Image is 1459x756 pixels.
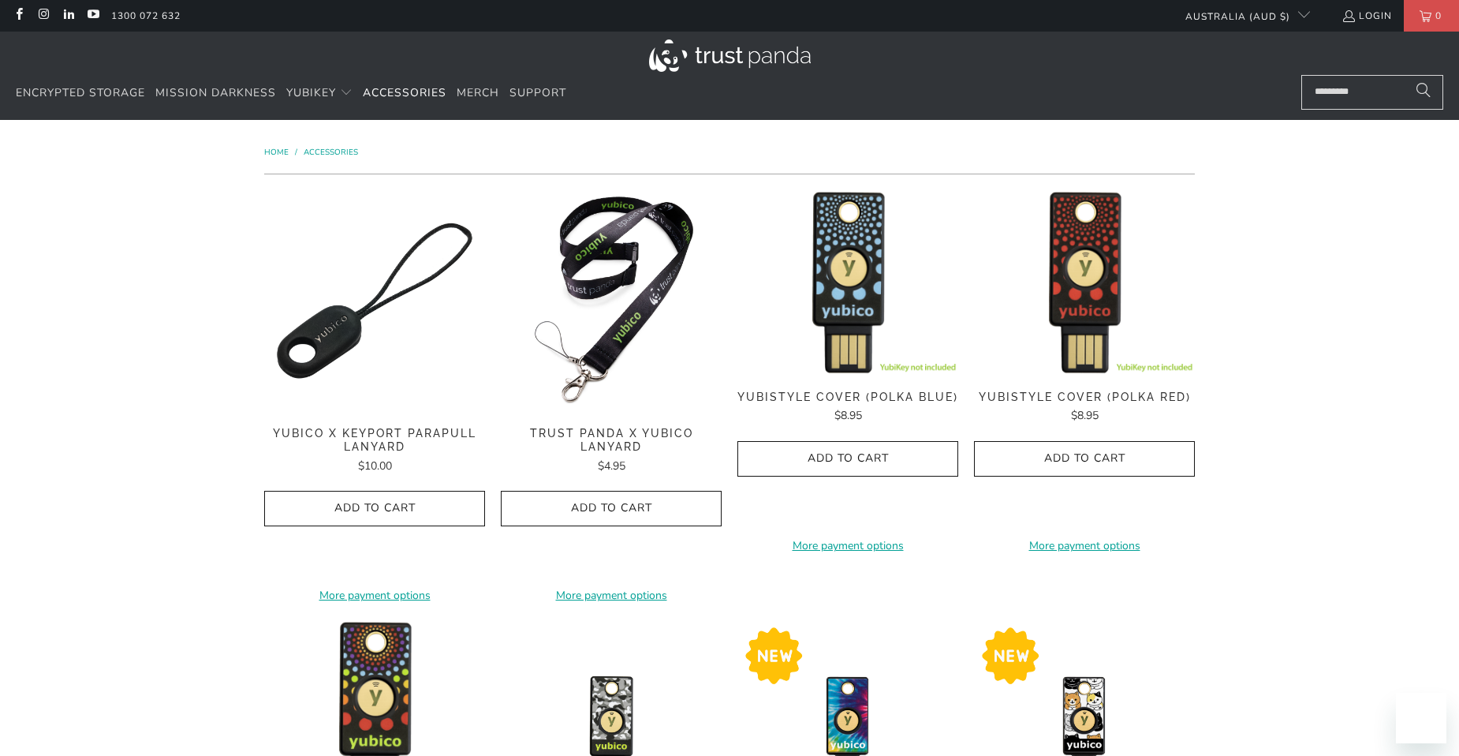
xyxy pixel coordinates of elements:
a: Home [264,147,291,158]
span: $8.95 [834,408,862,423]
span: $10.00 [358,458,392,473]
a: YubiStyle Cover (Polka Blue) $8.95 [737,391,958,425]
span: / [295,147,297,158]
span: Yubico x Keyport Parapull Lanyard [264,427,485,454]
span: $8.95 [1071,408,1099,423]
iframe: Button to launch messaging window [1396,693,1446,743]
a: Trust Panda Australia on Facebook [12,9,25,22]
a: Accessories [363,75,446,112]
a: Trust Panda x Yubico Lanyard $4.95 [501,427,722,475]
button: Add to Cart [737,441,958,477]
a: More payment options [264,587,485,604]
a: YubiStyle Cover (Polka Red) $8.95 [974,391,1195,425]
span: Add to Cart [991,452,1178,466]
span: $4.95 [598,458,625,473]
img: YubiStyle Cover (Polka Red) - Trust Panda [974,190,1195,374]
a: Trust Panda Australia on LinkedIn [62,9,75,22]
a: Accessories [304,147,358,158]
button: Add to Cart [501,491,722,526]
span: Support [509,85,566,100]
input: Search... [1301,75,1443,110]
span: Encrypted Storage [16,85,145,100]
a: Mission Darkness [155,75,276,112]
span: Add to Cart [517,502,705,515]
a: 1300 072 632 [111,7,181,24]
span: YubiKey [286,85,336,100]
a: More payment options [974,537,1195,555]
a: Trust Panda Australia on Instagram [36,9,50,22]
a: Yubico x Keyport Parapull Lanyard $10.00 [264,427,485,475]
button: Add to Cart [264,491,485,526]
span: Add to Cart [754,452,942,466]
span: Mission Darkness [155,85,276,100]
a: Support [509,75,566,112]
span: Add to Cart [281,502,468,515]
span: Home [264,147,289,158]
button: Search [1404,75,1443,110]
nav: Translation missing: en.navigation.header.main_nav [16,75,566,112]
img: YubiStyle Cover (Polka Blue) - Trust Panda [737,190,958,374]
span: YubiStyle Cover (Polka Blue) [737,391,958,404]
a: Encrypted Storage [16,75,145,112]
a: Yubico x Keyport Parapull Lanyard - Trust Panda Yubico x Keyport Parapull Lanyard - Trust Panda [264,190,485,411]
img: Trust Panda Australia [649,39,811,72]
a: Trust Panda Australia on YouTube [86,9,99,22]
span: Merch [457,85,499,100]
a: Login [1341,7,1392,24]
summary: YubiKey [286,75,353,112]
span: Trust Panda x Yubico Lanyard [501,427,722,454]
a: More payment options [501,587,722,604]
a: More payment options [737,537,958,555]
img: Trust Panda Yubico Lanyard - Trust Panda [501,190,722,411]
span: YubiStyle Cover (Polka Red) [974,391,1195,404]
button: Add to Cart [974,441,1195,477]
span: Accessories [363,85,446,100]
a: Merch [457,75,499,112]
img: Yubico x Keyport Parapull Lanyard - Trust Panda [264,190,485,411]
